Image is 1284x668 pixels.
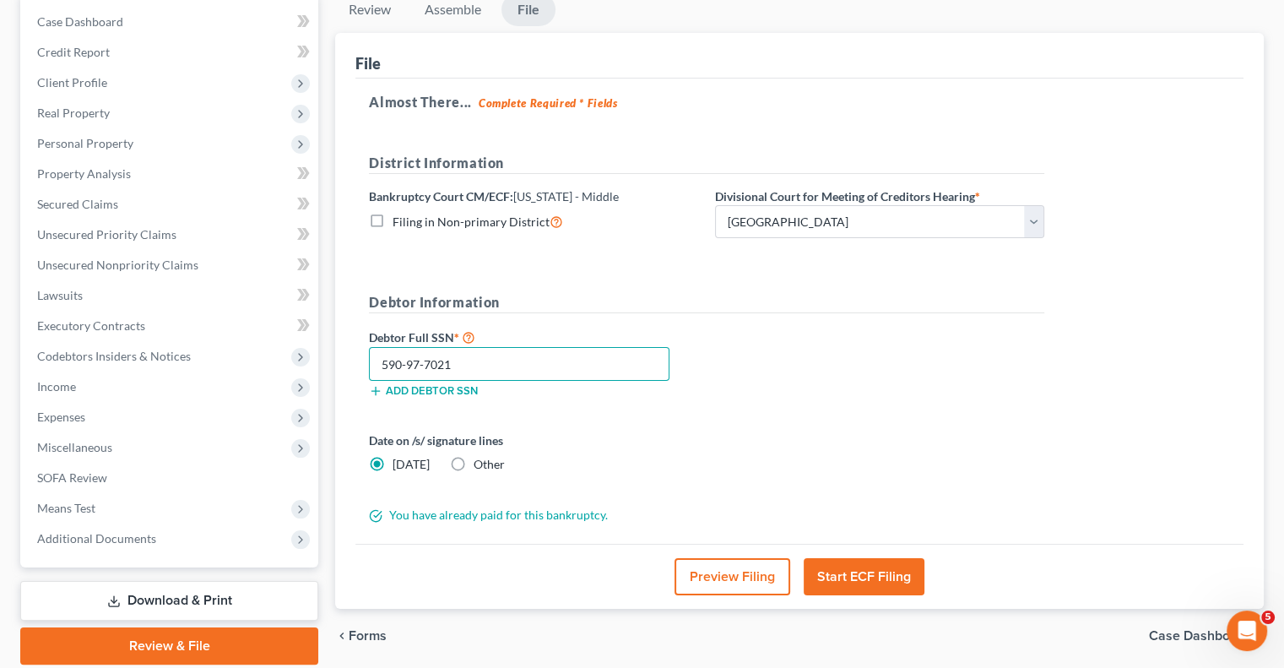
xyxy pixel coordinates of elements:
span: Secured Claims [37,197,118,211]
label: Date on /s/ signature lines [369,432,698,449]
i: chevron_left [335,629,349,643]
span: Forms [349,629,387,643]
strong: Complete Required * Fields [479,96,618,110]
span: Income [37,379,76,394]
span: Property Analysis [37,166,131,181]
span: Personal Property [37,136,133,150]
div: You have already paid for this bankruptcy. [360,507,1053,524]
span: Expenses [37,410,85,424]
div: File [355,53,381,73]
a: Unsecured Nonpriority Claims [24,250,318,280]
iframe: Intercom live chat [1227,611,1267,651]
span: Means Test [37,501,95,515]
span: [US_STATE] - Middle [513,189,619,204]
span: Other [474,457,505,471]
a: Unsecured Priority Claims [24,220,318,250]
span: Case Dashboard [1149,629,1250,643]
h5: District Information [369,153,1044,174]
a: Review & File [20,627,318,665]
span: Unsecured Nonpriority Claims [37,258,198,272]
a: Lawsuits [24,280,318,311]
label: Divisional Court for Meeting of Creditors Hearing [715,187,980,205]
a: Property Analysis [24,159,318,189]
label: Debtor Full SSN [360,327,707,347]
span: Case Dashboard [37,14,123,29]
span: Filing in Non-primary District [393,215,550,229]
h5: Almost There... [369,92,1230,112]
button: Start ECF Filing [804,558,924,595]
button: Add debtor SSN [369,384,478,398]
span: [DATE] [393,457,430,471]
span: Executory Contracts [37,318,145,333]
a: Credit Report [24,37,318,68]
span: Miscellaneous [37,440,112,454]
button: chevron_left Forms [335,629,409,643]
span: SOFA Review [37,470,107,485]
a: Case Dashboard chevron_right [1149,629,1264,643]
span: Unsecured Priority Claims [37,227,176,242]
span: Additional Documents [37,531,156,546]
span: Lawsuits [37,288,83,302]
a: Download & Print [20,581,318,621]
span: Client Profile [37,75,107,90]
label: Bankruptcy Court CM/ECF: [369,187,619,205]
button: Preview Filing [675,558,790,595]
span: Real Property [37,106,110,120]
a: SOFA Review [24,463,318,493]
span: Credit Report [37,45,110,59]
input: XXX-XX-XXXX [369,347,669,381]
span: 5 [1261,611,1275,624]
a: Executory Contracts [24,311,318,341]
span: Codebtors Insiders & Notices [37,349,191,363]
h5: Debtor Information [369,292,1044,313]
a: Secured Claims [24,189,318,220]
a: Case Dashboard [24,7,318,37]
